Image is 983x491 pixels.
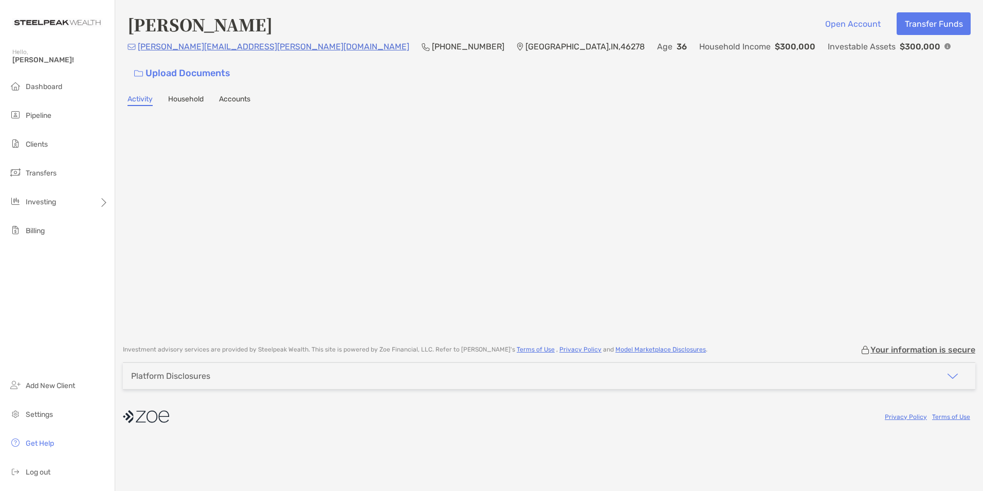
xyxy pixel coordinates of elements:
span: Settings [26,410,53,419]
span: Get Help [26,439,54,448]
img: company logo [123,405,169,428]
a: Privacy Policy [885,413,927,420]
p: Your information is secure [870,345,975,355]
img: Zoe Logo [12,4,102,41]
a: Accounts [219,95,250,106]
p: [GEOGRAPHIC_DATA] , IN , 46278 [525,40,645,53]
img: transfers icon [9,166,22,179]
h4: [PERSON_NAME] [128,12,272,36]
p: $300,000 [775,40,815,53]
a: Privacy Policy [559,346,602,353]
p: Investable Assets [828,40,896,53]
a: Upload Documents [128,62,237,84]
img: investing icon [9,195,22,207]
img: button icon [134,70,143,77]
p: Household Income [699,40,771,53]
span: [PERSON_NAME]! [12,56,108,64]
a: Model Marketplace Disclosures [615,346,706,353]
p: Age [657,40,672,53]
div: Platform Disclosures [131,371,210,381]
span: Clients [26,140,48,149]
img: pipeline icon [9,109,22,121]
img: Info Icon [944,43,951,49]
p: Investment advisory services are provided by Steelpeak Wealth . This site is powered by Zoe Finan... [123,346,707,354]
a: Household [168,95,204,106]
img: icon arrow [946,370,959,382]
span: Dashboard [26,82,62,91]
span: Log out [26,468,50,477]
p: 36 [677,40,687,53]
img: dashboard icon [9,80,22,92]
img: settings icon [9,408,22,420]
img: Location Icon [517,43,523,51]
img: add_new_client icon [9,379,22,391]
span: Investing [26,198,56,206]
img: billing icon [9,224,22,236]
button: Transfer Funds [897,12,971,35]
a: Terms of Use [517,346,555,353]
button: Open Account [817,12,888,35]
img: Email Icon [128,44,136,50]
a: Terms of Use [932,413,970,420]
p: $300,000 [900,40,940,53]
p: [PHONE_NUMBER] [432,40,504,53]
span: Pipeline [26,111,51,120]
span: Billing [26,226,45,235]
span: Add New Client [26,381,75,390]
img: clients icon [9,137,22,150]
img: Phone Icon [422,43,430,51]
a: Activity [128,95,153,106]
span: Transfers [26,169,57,178]
p: [PERSON_NAME][EMAIL_ADDRESS][PERSON_NAME][DOMAIN_NAME] [138,40,409,53]
img: get-help icon [9,436,22,449]
img: logout icon [9,465,22,478]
